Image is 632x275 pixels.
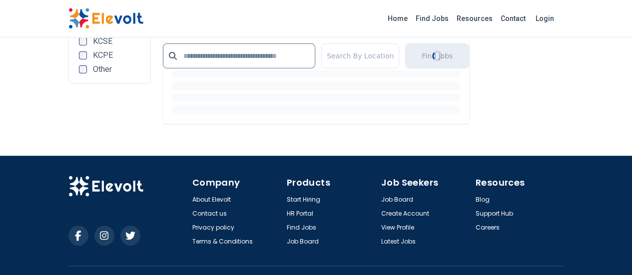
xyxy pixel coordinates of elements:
[381,238,416,246] a: Latest Jobs
[476,210,513,218] a: Support Hub
[287,238,319,246] a: Job Board
[453,10,497,26] a: Resources
[192,176,281,190] h4: Company
[530,8,560,28] a: Login
[93,65,112,73] span: Other
[412,10,453,26] a: Find Jobs
[384,10,412,26] a: Home
[79,51,87,59] input: KCPE
[431,50,443,61] div: Loading...
[79,65,87,73] input: Other
[287,224,316,232] a: Find Jobs
[192,224,234,232] a: Privacy policy
[192,196,231,204] a: About Elevolt
[582,227,632,275] iframe: Chat Widget
[287,196,320,204] a: Start Hiring
[497,10,530,26] a: Contact
[476,224,500,232] a: Careers
[93,37,112,45] span: KCSE
[68,176,143,197] img: Elevolt
[381,210,429,218] a: Create Account
[79,37,87,45] input: KCSE
[68,8,143,29] img: Elevolt
[93,51,113,59] span: KCPE
[476,176,564,190] h4: Resources
[192,238,253,246] a: Terms & Conditions
[287,210,313,218] a: HR Portal
[476,196,490,204] a: Blog
[381,196,413,204] a: Job Board
[381,176,470,190] h4: Job Seekers
[192,210,227,218] a: Contact us
[287,176,375,190] h4: Products
[381,224,414,232] a: View Profile
[405,43,469,68] button: Find JobsLoading...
